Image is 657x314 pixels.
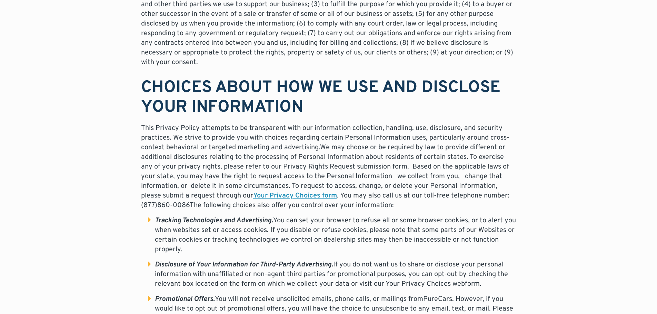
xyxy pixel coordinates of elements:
[155,295,215,304] em: Promotional Offers.
[155,260,333,269] em: Disclosure of Your Information for Third-Party Advertising.
[141,78,500,118] strong: CHOICES ABOUT HOW WE USE AND DISCLOSE YOUR INFORMATION
[148,260,516,289] li: If you do not want us to share or disclose your personal information with unaffiliated or non-age...
[141,123,516,210] p: This Privacy Policy attempts to be transparent with our information collection, handling, use, di...
[155,216,273,225] em: Tracking Technologies and Advertising.
[253,191,337,200] a: Your Privacy Choices form
[148,216,516,254] li: You can set your browser to refuse all or some browser cookies, or to alert you when websites set...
